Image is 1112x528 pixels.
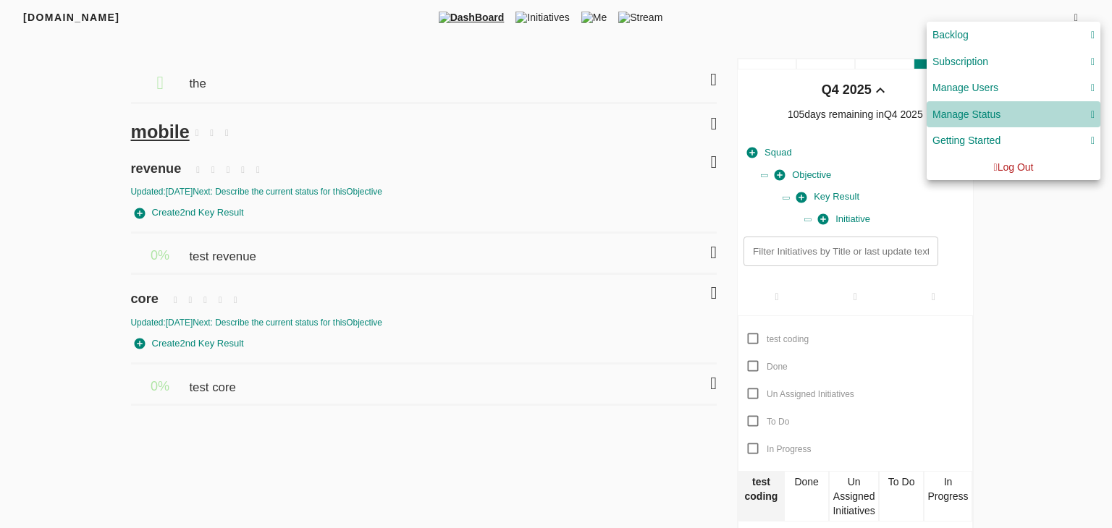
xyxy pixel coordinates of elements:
div: Subscription [932,53,988,71]
a: Getting Started [927,127,1100,154]
a: Log Out [927,154,1100,181]
div: Getting Started [932,132,1001,150]
button: Manage Users [927,74,1100,101]
div: Backlog [932,26,969,44]
div: Manage Users [932,79,998,97]
div: Manage Status [932,106,1001,124]
div: Log Out [994,158,1034,176]
button: Manage Status [927,101,1100,128]
button: Backlog [927,22,1100,48]
button: Subscription [927,48,1100,75]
